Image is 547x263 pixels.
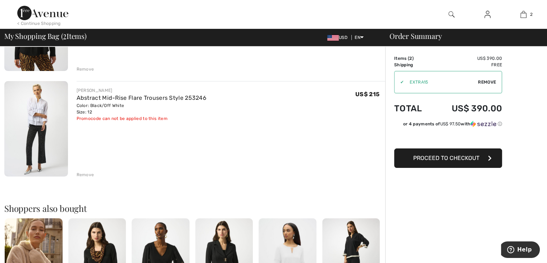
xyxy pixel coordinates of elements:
span: 2 [530,11,533,18]
iframe: PayPal-paypal [394,130,502,146]
img: US Dollar [327,35,339,41]
button: Proceed to Checkout [394,148,502,168]
img: Abstract Mid-Rise Flare Trousers Style 253246 [4,81,68,176]
span: USD [327,35,350,40]
span: 2 [409,56,412,61]
img: My Info [484,10,491,19]
td: US$ 390.00 [433,55,502,62]
iframe: Opens a widget where you can find more information [501,241,540,259]
span: Proceed to Checkout [413,155,479,161]
span: US$ 215 [355,91,379,98]
a: 2 [506,10,541,19]
td: US$ 390.00 [433,96,502,121]
span: Remove [478,79,496,85]
span: EN [355,35,364,40]
input: Promo code [404,71,478,93]
div: ✔ [395,79,404,85]
span: 2 [63,31,67,40]
td: Items ( ) [394,55,433,62]
img: 1ère Avenue [17,6,68,20]
div: Promocode can not be applied to this item [77,115,207,122]
td: Shipping [394,62,433,68]
a: Sign In [479,10,496,19]
div: [PERSON_NAME] [77,87,207,94]
div: Order Summary [381,32,543,40]
div: Remove [77,171,94,178]
div: < Continue Shopping [17,20,61,27]
td: Free [433,62,502,68]
div: Color: Black/Off White Size: 12 [77,102,207,115]
div: Remove [77,66,94,72]
a: Abstract Mid-Rise Flare Trousers Style 253246 [77,94,207,101]
span: US$ 97.50 [440,121,461,126]
div: or 4 payments of with [403,121,502,127]
span: My Shopping Bag ( Items) [4,32,87,40]
img: Sezzle [470,121,496,127]
h2: Shoppers also bought [4,204,385,213]
img: My Bag [520,10,527,19]
div: or 4 payments ofUS$ 97.50withSezzle Click to learn more about Sezzle [394,121,502,130]
img: search the website [448,10,455,19]
td: Total [394,96,433,121]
